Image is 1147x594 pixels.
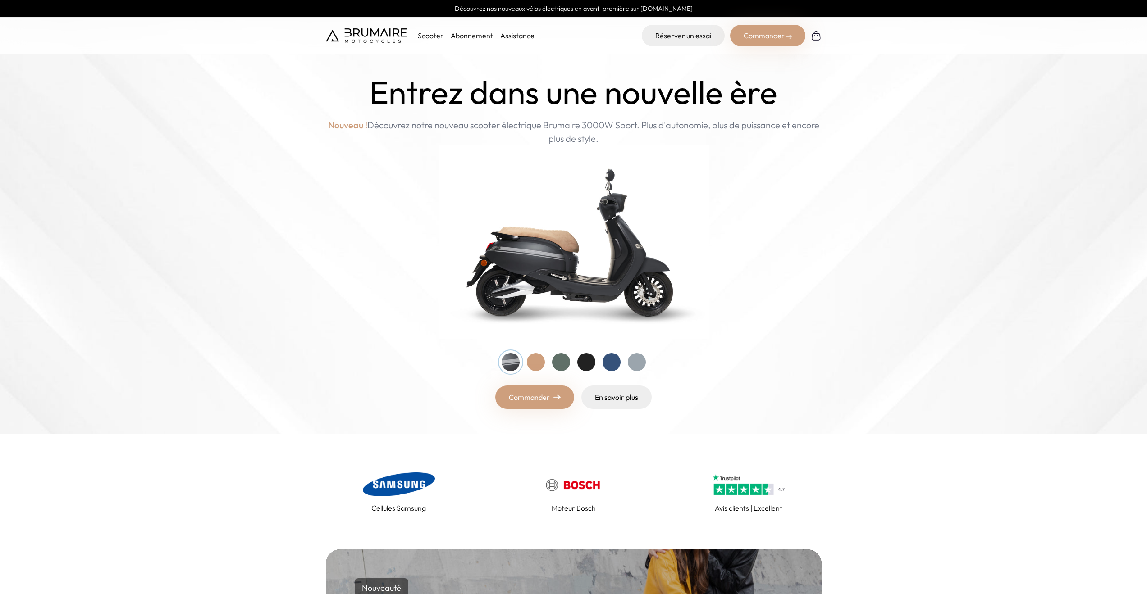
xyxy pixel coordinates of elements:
img: right-arrow-2.png [786,34,792,40]
p: Avis clients | Excellent [715,503,782,513]
p: Cellules Samsung [371,503,426,513]
a: Avis clients | Excellent [676,470,822,513]
div: Commander [730,25,805,46]
a: Réserver un essai [642,25,725,46]
a: Commander [495,385,574,409]
a: Cellules Samsung [326,470,472,513]
p: Scooter [418,30,443,41]
a: Abonnement [451,31,493,40]
a: Assistance [500,31,535,40]
img: Panier [811,30,822,41]
span: Nouveau ! [328,118,367,132]
h1: Entrez dans une nouvelle ère [370,74,777,111]
p: Découvrez notre nouveau scooter électrique Brumaire 3000W Sport. Plus d'autonomie, plus de puissa... [326,118,822,145]
a: En savoir plus [581,385,652,409]
a: Moteur Bosch [501,470,647,513]
img: Brumaire Motocycles [326,28,407,43]
img: right-arrow.png [553,394,561,400]
p: Moteur Bosch [552,503,596,513]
